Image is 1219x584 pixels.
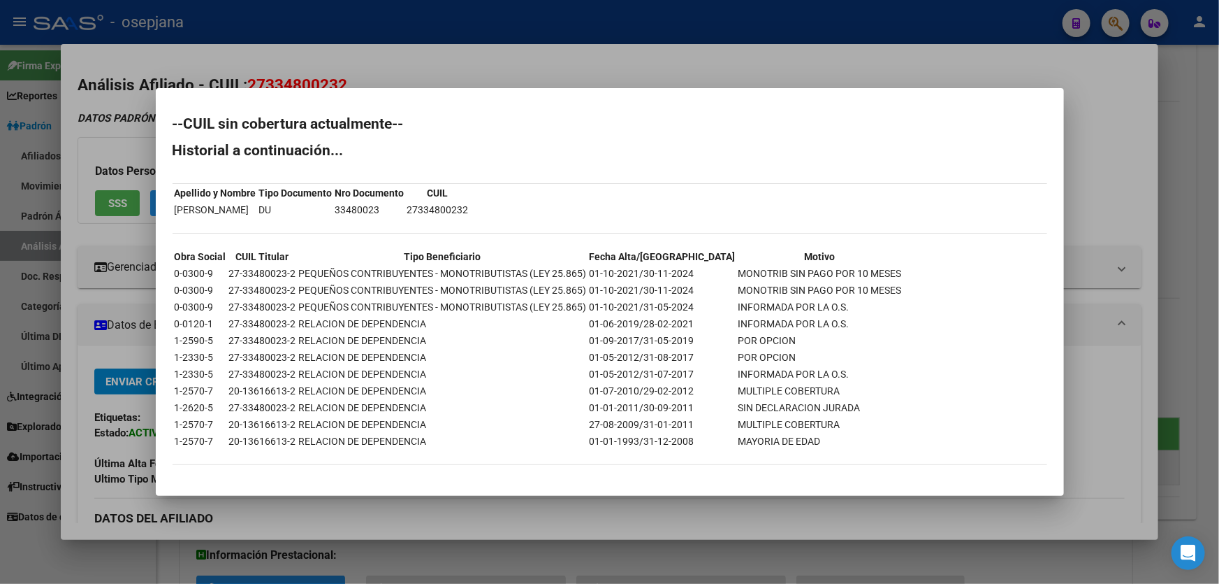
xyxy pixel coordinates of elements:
[298,316,587,332] td: RELACION DE DEPENDENCIA
[174,366,227,382] td: 1-2330-5
[173,117,1047,131] h2: --CUIL sin cobertura actualmente--
[174,400,227,415] td: 1-2620-5
[407,202,469,218] td: 27334800232
[738,434,903,449] td: MAYORIA DE EDAD
[738,249,903,264] th: Motivo
[589,249,736,264] th: Fecha Alta/[GEOGRAPHIC_DATA]
[228,350,297,365] td: 27-33480023-2
[738,350,903,365] td: POR OPCION
[174,316,227,332] td: 0-0120-1
[258,185,333,201] th: Tipo Documento
[298,350,587,365] td: RELACION DE DEPENDENCIA
[589,383,736,399] td: 01-07-2010/29-02-2012
[174,283,227,298] td: 0-0300-9
[589,366,736,382] td: 01-05-2012/31-07-2017
[174,202,257,218] td: [PERSON_NAME]
[174,299,227,315] td: 0-0300-9
[228,366,297,382] td: 27-33480023-2
[258,202,333,218] td: DU
[228,316,297,332] td: 27-33480023-2
[589,434,736,449] td: 01-01-1993/31-12-2008
[738,316,903,332] td: INFORMADA POR LA O.S.
[589,400,736,415] td: 01-01-2011/30-09-2011
[298,383,587,399] td: RELACION DE DEPENDENCIA
[298,266,587,281] td: PEQUEÑOS CONTRIBUYENTES - MONOTRIBUTISTAS (LEY 25.865)
[174,383,227,399] td: 1-2570-7
[228,400,297,415] td: 27-33480023-2
[174,417,227,432] td: 1-2570-7
[298,366,587,382] td: RELACION DE DEPENDENCIA
[228,299,297,315] td: 27-33480023-2
[228,383,297,399] td: 20-13616613-2
[589,299,736,315] td: 01-10-2021/31-05-2024
[174,333,227,348] td: 1-2590-5
[589,316,736,332] td: 01-06-2019/28-02-2021
[738,333,903,348] td: POR OPCION
[589,266,736,281] td: 01-10-2021/30-11-2024
[589,333,736,348] td: 01-09-2017/31-05-2019
[298,333,587,348] td: RELACION DE DEPENDENCIA
[174,185,257,201] th: Apellido y Nombre
[228,417,297,432] td: 20-13616613-2
[174,434,227,449] td: 1-2570-7
[298,417,587,432] td: RELACION DE DEPENDENCIA
[407,185,469,201] th: CUIL
[738,383,903,399] td: MULTIPLE COBERTURA
[298,400,587,415] td: RELACION DE DEPENDENCIA
[228,333,297,348] td: 27-33480023-2
[335,202,405,218] td: 33480023
[228,266,297,281] td: 27-33480023-2
[228,434,297,449] td: 20-13616613-2
[738,283,903,298] td: MONOTRIB SIN PAGO POR 10 MESES
[298,434,587,449] td: RELACION DE DEPENDENCIA
[1171,536,1205,570] div: Open Intercom Messenger
[174,249,227,264] th: Obra Social
[589,417,736,432] td: 27-08-2009/31-01-2011
[738,299,903,315] td: INFORMADA POR LA O.S.
[335,185,405,201] th: Nro Documento
[173,143,1047,157] h2: Historial a continuación...
[738,366,903,382] td: INFORMADA POR LA O.S.
[174,350,227,365] td: 1-2330-5
[738,417,903,432] td: MULTIPLE COBERTURA
[228,249,297,264] th: CUIL Titular
[228,283,297,298] td: 27-33480023-2
[589,350,736,365] td: 01-05-2012/31-08-2017
[738,400,903,415] td: SIN DECLARACION JURADA
[298,299,587,315] td: PEQUEÑOS CONTRIBUYENTES - MONOTRIBUTISTAS (LEY 25.865)
[589,283,736,298] td: 01-10-2021/30-11-2024
[298,283,587,298] td: PEQUEÑOS CONTRIBUYENTES - MONOTRIBUTISTAS (LEY 25.865)
[298,249,587,264] th: Tipo Beneficiario
[738,266,903,281] td: MONOTRIB SIN PAGO POR 10 MESES
[174,266,227,281] td: 0-0300-9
